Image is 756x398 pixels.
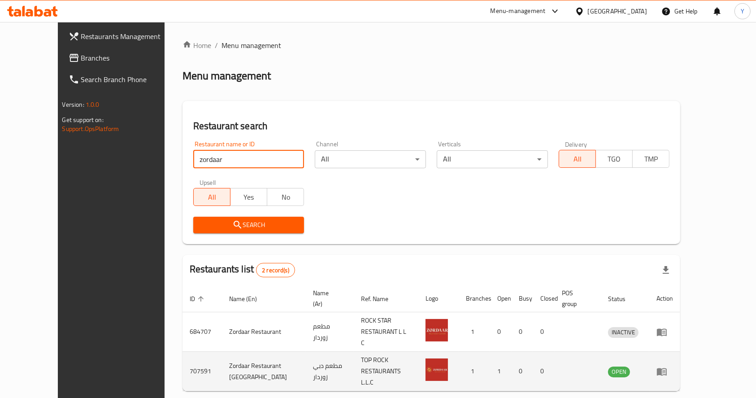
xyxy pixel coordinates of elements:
span: POS group [562,288,590,309]
th: Closed [533,285,555,312]
h2: Restaurant search [193,119,670,133]
div: [GEOGRAPHIC_DATA] [588,6,647,16]
label: Upsell [200,179,216,185]
button: TGO [595,150,633,168]
div: All [315,150,426,168]
td: 1 [490,352,512,391]
span: Search Branch Phone [81,74,177,85]
img: Zordaar Restaurant Dubai [426,359,448,381]
span: 2 record(s) [256,266,295,275]
div: Menu [656,327,673,337]
td: 684707 [182,312,222,352]
span: TMP [636,153,666,166]
div: Menu-management [491,6,546,17]
span: Get support on: [62,114,104,126]
th: Open [490,285,512,312]
input: Search for restaurant name or ID.. [193,150,304,168]
span: Restaurants Management [81,31,177,42]
div: Menu [656,366,673,377]
button: Yes [230,188,267,206]
td: Zordaar Restaurant [GEOGRAPHIC_DATA] [222,352,306,391]
a: Branches [61,47,184,69]
td: مطعم دبي زوردار [306,352,354,391]
td: مطعم زوردار [306,312,354,352]
span: Name (Ar) [313,288,343,309]
td: ROCK STAR RESTAURANT L L C [354,312,418,352]
span: All [563,153,592,166]
span: ID [190,293,207,304]
td: 0 [490,312,512,352]
a: Home [182,40,211,51]
a: Search Branch Phone [61,69,184,90]
div: Export file [655,259,677,281]
span: Y [741,6,744,16]
td: TOP ROCK RESTAURANTS L.L.C [354,352,418,391]
th: Branches [459,285,490,312]
th: Action [649,285,680,312]
span: Menu management [222,40,281,51]
button: All [193,188,230,206]
span: Branches [81,52,177,63]
nav: breadcrumb [182,40,681,51]
th: Logo [418,285,459,312]
button: No [267,188,304,206]
button: All [559,150,596,168]
td: 0 [533,352,555,391]
li: / [215,40,218,51]
div: Total records count [256,263,295,277]
table: enhanced table [182,285,681,391]
span: INACTIVE [608,327,639,337]
td: 1 [459,352,490,391]
span: Search [200,219,297,231]
span: OPEN [608,367,630,377]
td: 0 [533,312,555,352]
h2: Restaurants list [190,262,295,277]
td: 1 [459,312,490,352]
label: Delivery [565,141,587,147]
a: Support.OpsPlatform [62,123,119,135]
button: Search [193,217,304,233]
button: TMP [632,150,669,168]
td: 0 [512,312,533,352]
td: 0 [512,352,533,391]
span: Name (En) [229,293,269,304]
span: Version: [62,99,84,110]
span: TGO [600,153,629,166]
h2: Menu management [182,69,271,83]
span: Ref. Name [361,293,400,304]
div: All [437,150,548,168]
th: Busy [512,285,533,312]
td: Zordaar Restaurant [222,312,306,352]
span: Status [608,293,637,304]
span: All [197,191,227,204]
span: 1.0.0 [86,99,100,110]
span: Yes [234,191,264,204]
td: 707591 [182,352,222,391]
img: Zordaar Restaurant [426,319,448,341]
span: No [271,191,300,204]
a: Restaurants Management [61,26,184,47]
